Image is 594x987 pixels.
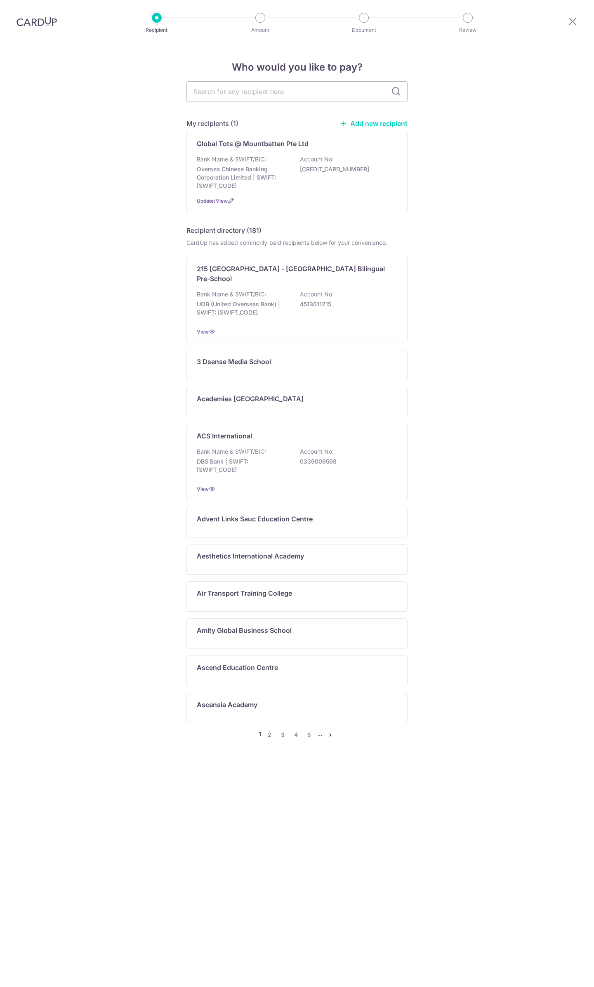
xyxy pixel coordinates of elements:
[317,730,322,740] li: ...
[197,588,292,598] p: Air Transport Training College
[333,26,394,34] p: Document
[197,357,271,367] p: 3 Dsense Media School
[186,81,408,102] input: Search for any recipient here
[186,118,238,128] h5: My recipients (1)
[300,290,334,298] p: Account No:
[197,155,266,163] p: Bank Name & SWIFT/BIC:
[541,962,586,983] iframe: Opens a widget where you can find more information
[304,730,314,740] a: 5
[197,663,278,672] p: Ascend Education Centre
[186,60,408,75] h4: Who would you like to pay?
[197,514,313,524] p: Advent Links Sauc Education Centre
[186,239,408,247] div: CardUp has added commonly-paid recipients below for your convenience.
[197,431,252,441] p: ACS International
[230,26,291,34] p: Amount
[197,700,257,710] p: Ascensia Academy
[300,155,334,163] p: Account No:
[259,730,261,740] li: 1
[197,551,304,561] p: Aesthetics International Academy
[197,394,304,404] p: Academies [GEOGRAPHIC_DATA]
[300,165,392,173] p: [CREDIT_CARD_NUMBER]
[197,264,387,284] p: 215 [GEOGRAPHIC_DATA] - [GEOGRAPHIC_DATA] Bilingual Pre-School
[126,26,187,34] p: Recipient
[197,625,292,635] p: Amity Global Business School
[197,486,209,492] a: View
[291,730,301,740] a: 4
[197,139,309,149] p: Global Tots @ Mountbatten Pte Ltd
[300,300,392,308] p: 4513011215
[300,457,392,466] p: 0339009598
[264,730,274,740] a: 2
[339,119,408,128] a: Add new recipient
[197,198,228,204] a: Update/View
[197,290,266,298] p: Bank Name & SWIFT/BIC:
[437,26,498,34] p: Review
[197,457,289,474] p: DBS Bank | SWIFT: [SWIFT_CODE]
[186,225,262,235] h5: Recipient directory (181)
[197,165,289,190] p: Oversea Chinese Banking Corporation Limited | SWIFT: [SWIFT_CODE]
[16,17,57,26] img: CardUp
[197,300,289,317] p: UOB (United Overseas Bank) | SWIFT: [SWIFT_CODE]
[197,329,209,335] a: View
[186,730,408,740] nav: pager
[300,447,334,456] p: Account No:
[278,730,288,740] a: 3
[197,447,266,456] p: Bank Name & SWIFT/BIC:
